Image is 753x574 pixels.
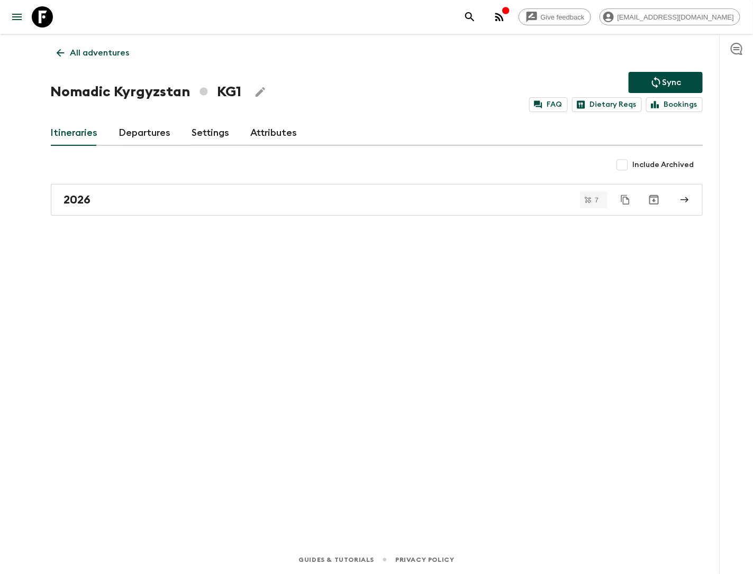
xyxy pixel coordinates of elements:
[643,189,665,210] button: Archive
[70,47,130,59] p: All adventures
[535,13,591,21] span: Give feedback
[192,121,230,146] a: Settings
[64,193,91,207] h2: 2026
[663,76,682,89] p: Sync
[646,97,703,112] a: Bookings
[51,81,241,103] h1: Nomadic Kyrgyzstan KG1
[250,81,271,103] button: Edit Adventure Title
[51,184,703,216] a: 2026
[395,554,454,566] a: Privacy Policy
[600,8,740,25] div: [EMAIL_ADDRESS][DOMAIN_NAME]
[633,160,694,170] span: Include Archived
[572,97,642,112] a: Dietary Reqs
[6,6,28,27] button: menu
[588,197,605,203] span: 7
[51,121,98,146] a: Itineraries
[629,72,703,93] button: Sync adventure departures to the booking engine
[529,97,568,112] a: FAQ
[459,6,480,27] button: search adventures
[119,121,171,146] a: Departures
[51,42,135,63] a: All adventures
[612,13,740,21] span: [EMAIL_ADDRESS][DOMAIN_NAME]
[251,121,297,146] a: Attributes
[298,554,374,566] a: Guides & Tutorials
[519,8,591,25] a: Give feedback
[616,190,635,209] button: Duplicate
